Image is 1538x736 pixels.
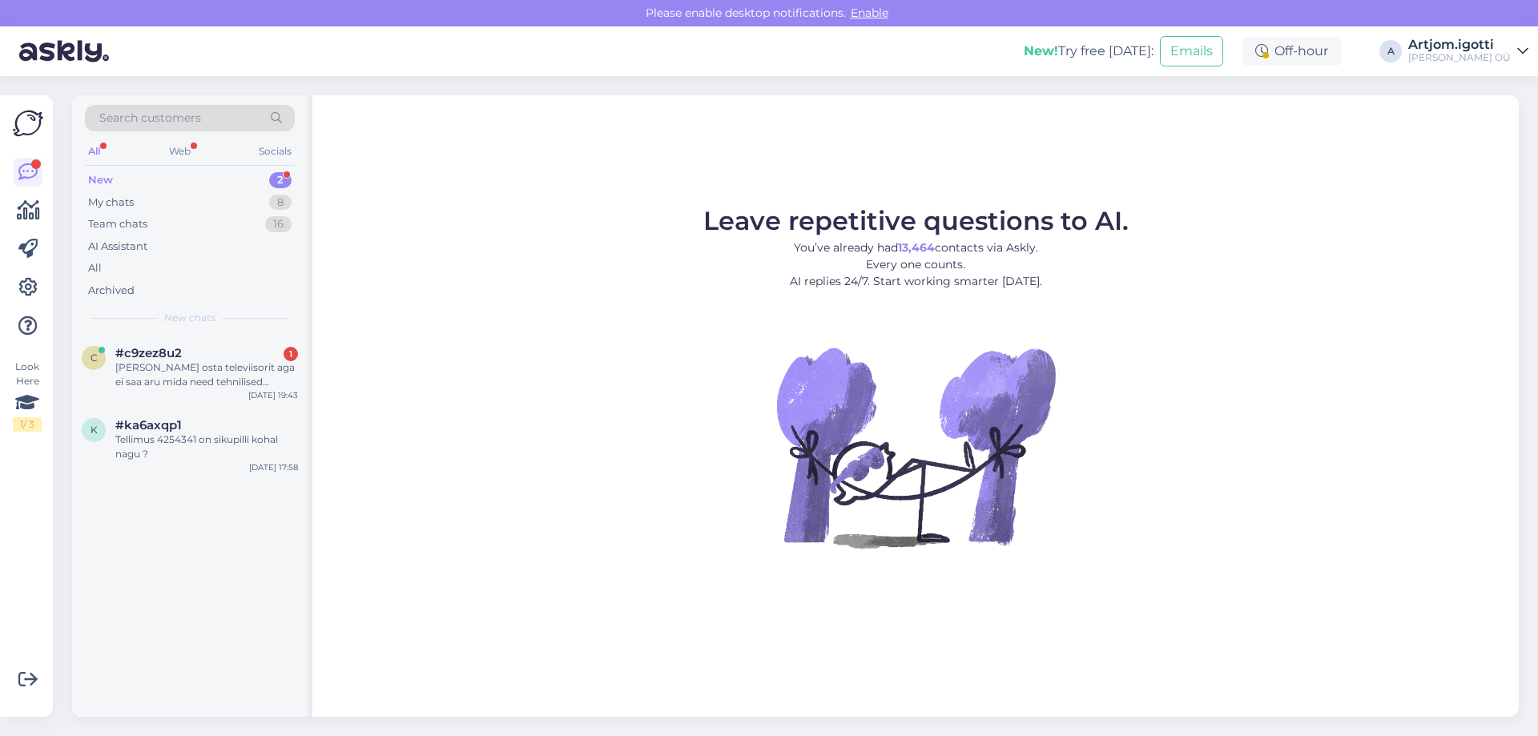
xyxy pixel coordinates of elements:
span: #c9zez8u2 [115,346,182,360]
div: Web [166,141,194,162]
button: Emails [1160,36,1223,66]
div: New [88,172,113,188]
div: Socials [256,141,295,162]
b: 13,464 [898,240,935,255]
div: [PERSON_NAME] osta televiisorit aga ei saa aru mida need tehnilised andmed tähendavad [115,360,298,389]
a: Artjom.igotti[PERSON_NAME] OÜ [1408,38,1528,64]
img: No Chat active [771,303,1060,591]
div: AI Assistant [88,239,147,255]
span: c [91,352,98,364]
div: 2 [269,172,292,188]
div: Archived [88,283,135,299]
div: My chats [88,195,134,211]
div: [DATE] 19:43 [248,389,298,401]
div: [PERSON_NAME] OÜ [1408,51,1511,64]
div: 8 [269,195,292,211]
img: Askly Logo [13,108,43,139]
span: #ka6axqp1 [115,418,182,432]
div: 1 / 3 [13,417,42,432]
div: Off-hour [1242,37,1341,66]
div: 1 [284,347,298,361]
div: [DATE] 17:58 [249,461,298,473]
div: Tellimus 4254341 on sikupilli kohal nagu ? [115,432,298,461]
span: Leave repetitive questions to AI. [703,205,1129,236]
div: Look Here [13,360,42,432]
span: k [91,424,98,436]
div: A [1379,40,1402,62]
div: Team chats [88,216,147,232]
div: 16 [265,216,292,232]
b: New! [1024,43,1058,58]
div: All [85,141,103,162]
div: All [88,260,102,276]
div: Artjom.igotti [1408,38,1511,51]
span: Enable [846,6,893,20]
span: Search customers [99,110,201,127]
p: You’ve already had contacts via Askly. Every one counts. AI replies 24/7. Start working smarter [... [703,239,1129,290]
div: Try free [DATE]: [1024,42,1153,61]
span: New chats [164,311,215,325]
